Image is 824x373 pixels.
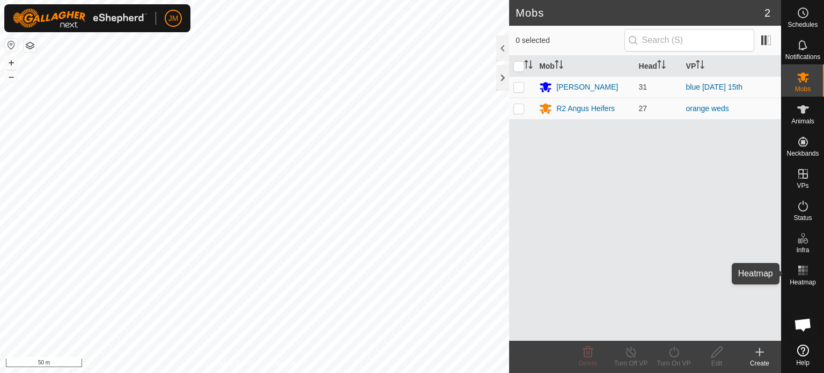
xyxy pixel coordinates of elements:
p-sorticon: Activate to sort [696,62,704,70]
th: Head [635,56,682,77]
button: Map Layers [24,39,36,52]
span: Heatmap [790,279,816,286]
div: Turn On VP [652,359,695,368]
img: Gallagher Logo [13,9,147,28]
input: Search (S) [624,29,754,52]
div: Edit [695,359,738,368]
button: Reset Map [5,39,18,52]
div: Create [738,359,781,368]
button: + [5,56,18,69]
span: VPs [797,182,808,189]
span: 31 [639,83,648,91]
a: Privacy Policy [212,359,253,369]
a: blue [DATE] 15th [686,83,743,91]
span: Schedules [788,21,818,28]
span: Help [796,360,810,366]
a: Help [782,340,824,370]
th: Mob [535,56,634,77]
p-sorticon: Activate to sort [555,62,563,70]
span: Mobs [795,86,811,92]
button: – [5,70,18,83]
span: 2 [764,5,770,21]
span: 0 selected [516,35,624,46]
span: Infra [796,247,809,253]
span: Status [793,215,812,221]
div: [PERSON_NAME] [556,82,618,93]
p-sorticon: Activate to sort [657,62,666,70]
span: Animals [791,118,814,125]
div: Open chat [787,309,819,341]
div: R2 Angus Heifers [556,103,615,114]
th: VP [682,56,781,77]
span: Neckbands [786,150,819,157]
p-sorticon: Activate to sort [524,62,533,70]
a: orange weds [686,104,729,113]
span: JM [168,13,179,24]
span: Notifications [785,54,820,60]
div: Turn Off VP [609,359,652,368]
a: Contact Us [265,359,297,369]
h2: Mobs [516,6,764,19]
span: Delete [579,360,598,367]
span: 27 [639,104,648,113]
